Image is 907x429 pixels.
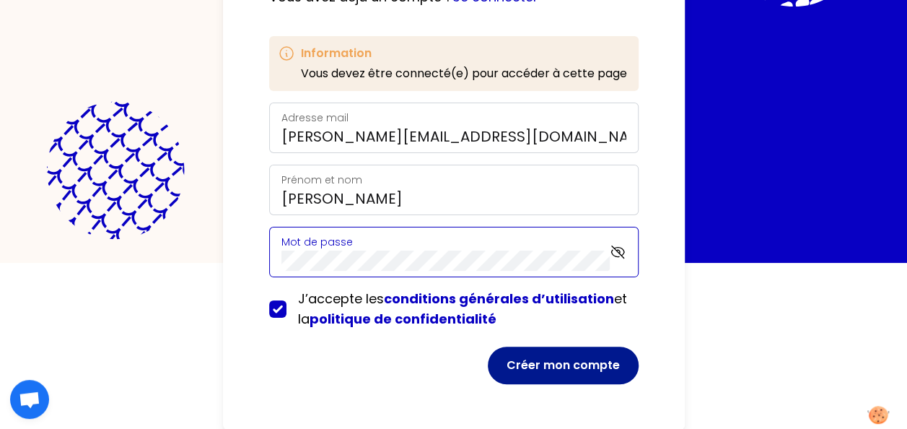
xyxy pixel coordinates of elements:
[488,347,639,384] button: Créer mon compte
[384,290,614,308] a: conditions générales d’utilisation
[310,310,496,328] a: politique de confidentialité
[281,173,362,187] label: Prénom et nom
[301,45,627,62] h3: Information
[298,290,627,328] span: J’accepte les et la
[281,110,349,125] label: Adresse mail
[10,380,49,419] div: Ouvrir le chat
[301,65,627,82] p: Vous devez être connecté(e) pour accéder à cette page
[281,235,353,249] label: Mot de passe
